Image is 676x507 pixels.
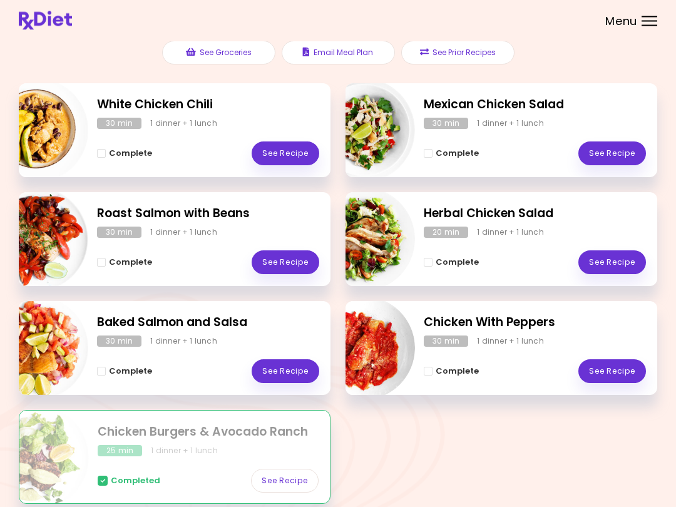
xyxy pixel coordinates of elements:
a: See Recipe - Herbal Chicken Salad [578,251,646,275]
h2: White Chicken Chili [97,96,319,115]
span: Complete [436,149,479,159]
img: Info - Chicken With Peppers [311,297,415,401]
button: Complete - Herbal Chicken Salad [424,255,479,270]
div: 1 dinner + 1 lunch [150,118,217,130]
a: See Recipe - Chicken With Peppers [578,360,646,384]
button: Complete - Chicken With Peppers [424,364,479,379]
img: Info - Mexican Chicken Salad [311,79,415,183]
div: 1 dinner + 1 lunch [150,227,217,238]
button: Complete - Mexican Chicken Salad [424,146,479,161]
span: Complete [436,367,479,377]
button: Complete - White Chicken Chili [97,146,152,161]
a: See Recipe - Roast Salmon with Beans [252,251,319,275]
span: Complete [109,367,152,377]
span: Complete [436,258,479,268]
h2: Roast Salmon with Beans [97,205,319,223]
h2: Herbal Chicken Salad [424,205,646,223]
div: 1 dinner + 1 lunch [151,446,218,457]
div: 30 min [97,227,141,238]
div: 30 min [424,336,468,347]
span: Completed [111,476,160,486]
button: See Prior Recipes [401,41,515,65]
h2: Mexican Chicken Salad [424,96,646,115]
img: Info - Herbal Chicken Salad [311,188,415,292]
div: 30 min [97,118,141,130]
a: See Recipe - Chicken Burgers & Avocado Ranch [251,469,319,493]
div: 25 min [98,446,142,457]
div: 1 dinner + 1 lunch [477,336,544,347]
button: Email Meal Plan [282,41,395,65]
div: 1 dinner + 1 lunch [150,336,217,347]
span: Complete [109,258,152,268]
a: See Recipe - Baked Salmon and Salsa [252,360,319,384]
span: Complete [109,149,152,159]
button: Complete - Baked Salmon and Salsa [97,364,152,379]
div: 30 min [424,118,468,130]
a: See Recipe - White Chicken Chili [252,142,319,166]
div: 30 min [97,336,141,347]
button: See Groceries [162,41,275,65]
h2: Chicken With Peppers [424,314,646,332]
h2: Baked Salmon and Salsa [97,314,319,332]
div: 1 dinner + 1 lunch [477,227,544,238]
button: Complete - Roast Salmon with Beans [97,255,152,270]
h2: Chicken Burgers & Avocado Ranch [98,424,319,442]
span: Menu [605,16,637,27]
div: 1 dinner + 1 lunch [477,118,544,130]
img: RxDiet [19,11,72,30]
a: See Recipe - Mexican Chicken Salad [578,142,646,166]
div: 20 min [424,227,468,238]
